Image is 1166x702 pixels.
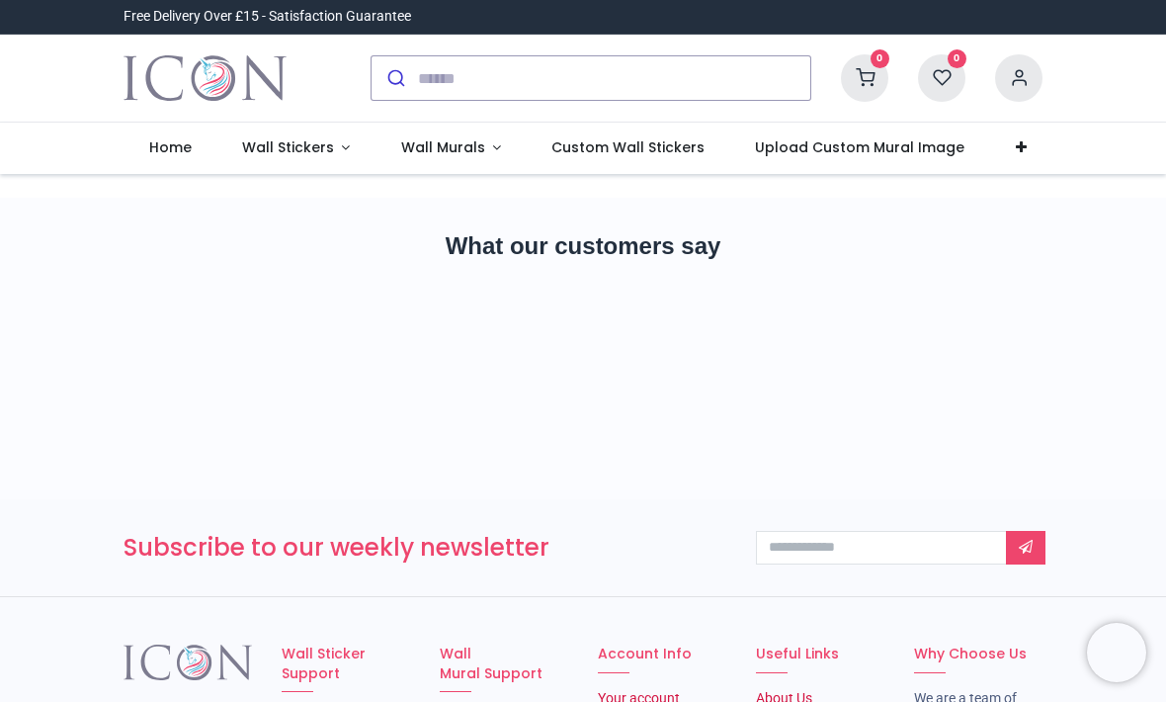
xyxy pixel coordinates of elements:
a: 0 [918,69,965,85]
a: 0 [841,69,888,85]
h6: Account Info [598,645,726,664]
iframe: Customer reviews powered by Trustpilot [627,7,1042,27]
h6: Wall Mural Support [440,645,568,683]
span: Wall Stickers [242,137,334,157]
span: Home [149,137,192,157]
h3: Subscribe to our weekly newsletter [124,531,726,565]
iframe: Customer reviews powered by Trustpilot [124,298,1042,436]
sup: 0 [948,49,966,68]
iframe: Brevo live chat [1087,623,1146,682]
a: Wall Stickers [216,123,375,174]
span: Upload Custom Mural Image [755,137,964,157]
h6: Wall Sticker Support [282,645,410,683]
h6: Useful Links [756,645,884,664]
span: Wall Murals [401,137,485,157]
span: Custom Wall Stickers [551,137,705,157]
h2: What our customers say [124,229,1042,263]
a: Logo of Icon Wall Stickers [124,50,287,106]
img: Icon Wall Stickers [124,50,287,106]
button: Submit [372,56,418,100]
div: Free Delivery Over £15 - Satisfaction Guarantee [124,7,411,27]
h6: Why Choose Us [914,645,1042,664]
sup: 0 [871,49,889,68]
a: Wall Murals [375,123,527,174]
